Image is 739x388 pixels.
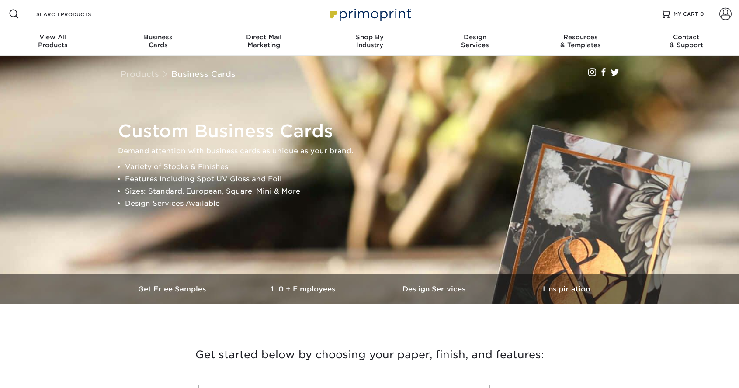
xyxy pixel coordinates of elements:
a: Direct MailMarketing [211,28,317,56]
img: Primoprint [326,4,413,23]
span: Resources [528,33,634,41]
a: Get Free Samples [108,274,239,304]
div: & Support [633,33,739,49]
span: Contact [633,33,739,41]
span: Business [106,33,212,41]
li: Sizes: Standard, European, Square, Mini & More [125,185,629,197]
span: Direct Mail [211,33,317,41]
a: Shop ByIndustry [317,28,423,56]
span: 0 [700,11,704,17]
a: 10+ Employees [239,274,370,304]
h1: Custom Business Cards [118,121,629,142]
div: Marketing [211,33,317,49]
a: Contact& Support [633,28,739,56]
div: & Templates [528,33,634,49]
h3: 10+ Employees [239,285,370,293]
h3: Design Services [370,285,501,293]
a: Resources& Templates [528,28,634,56]
div: Services [422,33,528,49]
a: Business Cards [171,69,236,79]
li: Design Services Available [125,197,629,210]
input: SEARCH PRODUCTS..... [35,9,121,19]
h3: Inspiration [501,285,632,293]
a: Inspiration [501,274,632,304]
span: Design [422,33,528,41]
h3: Get Free Samples [108,285,239,293]
li: Variety of Stocks & Finishes [125,161,629,173]
li: Features Including Spot UV Gloss and Foil [125,173,629,185]
a: Design Services [370,274,501,304]
div: Cards [106,33,212,49]
span: MY CART [673,10,698,18]
a: DesignServices [422,28,528,56]
p: Demand attention with business cards as unique as your brand. [118,145,629,157]
span: Shop By [317,33,423,41]
a: Products [121,69,159,79]
a: BusinessCards [106,28,212,56]
h3: Get started below by choosing your paper, finish, and features: [114,335,625,374]
div: Industry [317,33,423,49]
